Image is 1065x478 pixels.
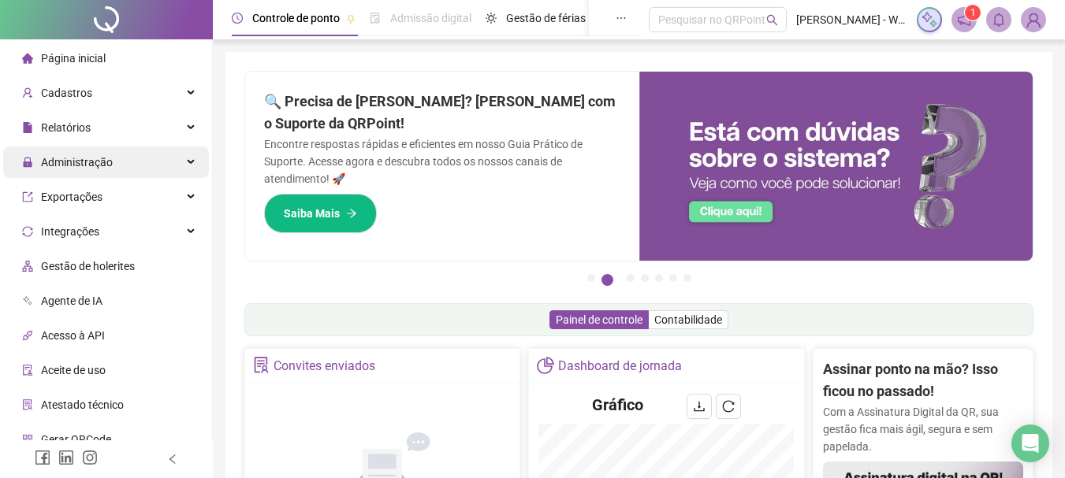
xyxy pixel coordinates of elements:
[370,13,381,24] span: file-done
[641,274,649,282] button: 4
[22,191,33,202] span: export
[346,208,357,219] span: arrow-right
[41,156,113,169] span: Administração
[669,274,677,282] button: 6
[41,87,92,99] span: Cadastros
[41,191,102,203] span: Exportações
[683,274,691,282] button: 7
[284,205,340,222] span: Saiba Mais
[823,358,1023,403] h2: Assinar ponto na mão? Isso ficou no passado!
[655,274,663,282] button: 5
[796,11,908,28] span: [PERSON_NAME] - Webpark estacionamentos
[41,398,124,411] span: Atestado técnico
[346,14,356,24] span: pushpin
[823,403,1023,455] p: Com a Assinatura Digital da QR, sua gestão fica mais ágil, segura e sem papelada.
[390,12,471,24] span: Admissão digital
[558,353,682,380] div: Dashboard de jornada
[253,357,270,373] span: solution
[82,450,98,465] span: instagram
[41,433,111,446] span: Gerar QRCode
[35,450,50,465] span: facebook
[41,364,106,376] span: Aceite de uso
[41,295,102,307] span: Agente de IA
[252,12,340,24] span: Controle de ponto
[556,313,642,326] span: Painel de controle
[232,13,243,24] span: clock-circle
[274,353,375,380] div: Convites enviados
[41,52,106,65] span: Página inicial
[537,357,553,373] span: pie-chart
[41,225,99,238] span: Integrações
[264,91,620,135] h2: 🔍 Precisa de [PERSON_NAME]? [PERSON_NAME] com o Suporte da QRPoint!
[22,226,33,237] span: sync
[22,87,33,98] span: user-add
[639,72,1033,261] img: banner%2F0cf4e1f0-cb71-40ef-aa93-44bd3d4ee559.png
[992,13,1006,27] span: bell
[766,14,778,26] span: search
[22,122,33,133] span: file
[970,7,976,18] span: 1
[601,274,613,286] button: 2
[921,11,938,28] img: sparkle-icon.fc2bf0ac1784a2077858766a79e2daf3.svg
[592,394,643,416] h4: Gráfico
[506,12,586,24] span: Gestão de férias
[587,274,595,282] button: 1
[22,434,33,445] span: qrcode
[167,454,178,465] span: left
[1022,8,1045,31] img: 80825
[41,260,135,272] span: Gestão de holerites
[627,274,635,282] button: 3
[965,5,981,20] sup: 1
[264,135,620,187] p: Encontre respostas rápidas e eficientes em nosso Guia Prático de Suporte. Acesse agora e descubra...
[654,313,722,326] span: Contabilidade
[22,330,33,341] span: api
[22,53,33,64] span: home
[22,157,33,168] span: lock
[957,13,971,27] span: notification
[22,365,33,376] span: audit
[1011,424,1049,462] div: Open Intercom Messenger
[41,121,91,134] span: Relatórios
[616,13,627,24] span: ellipsis
[693,400,706,413] span: download
[22,399,33,410] span: solution
[722,400,735,413] span: reload
[486,13,497,24] span: sun
[41,329,105,342] span: Acesso à API
[264,194,377,233] button: Saiba Mais
[58,450,74,465] span: linkedin
[22,261,33,272] span: apartment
